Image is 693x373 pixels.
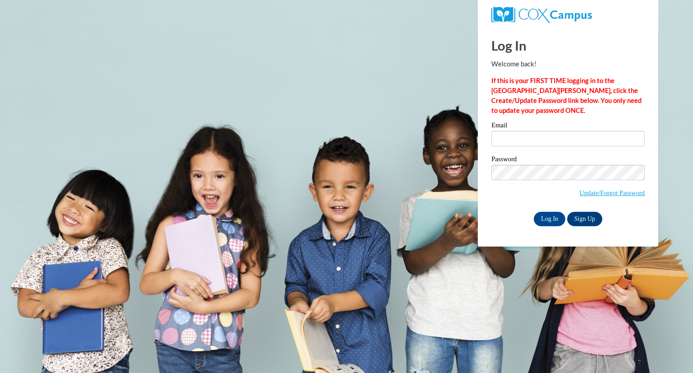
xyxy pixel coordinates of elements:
p: Welcome back! [491,59,645,69]
input: Log In [534,212,565,226]
label: Email [491,122,645,131]
a: Sign Up [567,212,602,226]
h1: Log In [491,36,645,55]
a: COX Campus [491,10,592,18]
label: Password [491,156,645,165]
strong: If this is your FIRST TIME logging in to the [GEOGRAPHIC_DATA][PERSON_NAME], click the Create/Upd... [491,77,642,114]
a: Update/Forgot Password [579,189,645,196]
img: COX Campus [491,7,592,23]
